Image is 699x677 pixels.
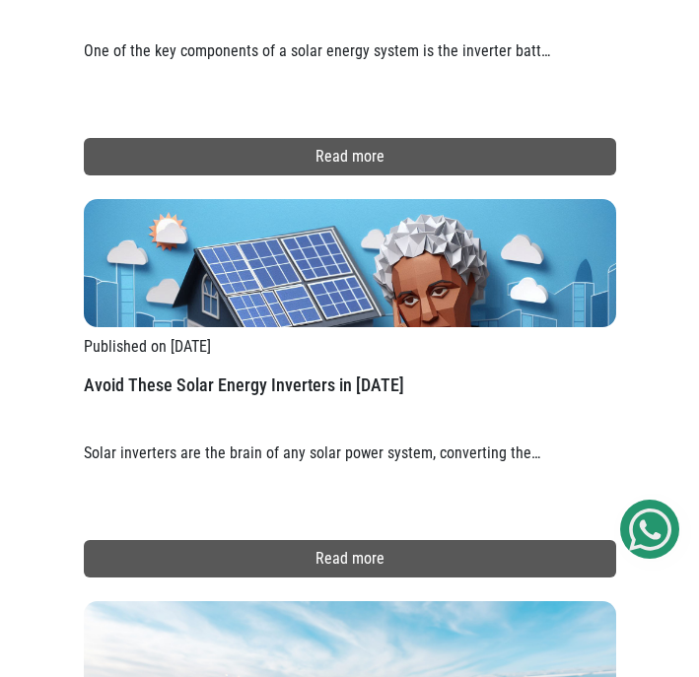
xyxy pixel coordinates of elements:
p: Solar inverters are the brain of any solar power system, converting the… [84,434,616,493]
img: Get Started On Earthbond Via Whatsapp [629,508,671,551]
p: One of the key components of a solar energy system is the inverter batt… [84,32,616,91]
a: Read more [84,138,616,175]
p: Published on [DATE] [84,335,616,359]
a: Read more [84,540,616,577]
h2: Avoid These Solar Energy Inverters in [DATE] [84,374,616,434]
a: Published on [DATE] Avoid These Solar Energy Inverters in [DATE] Solar inverters are the brain of... [84,199,616,493]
